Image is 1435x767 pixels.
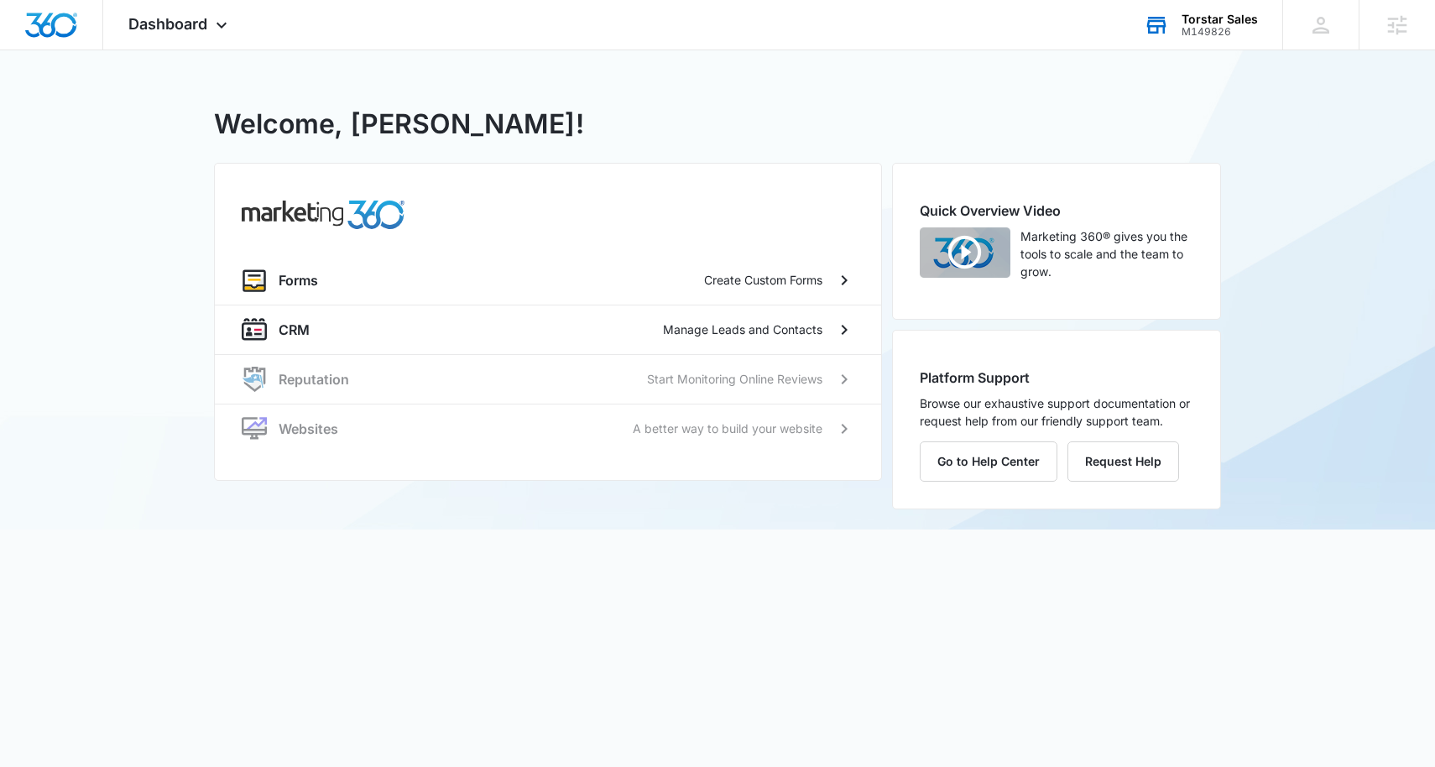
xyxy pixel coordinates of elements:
div: account id [1182,26,1258,38]
p: Marketing 360® gives you the tools to scale and the team to grow. [1020,227,1193,280]
img: reputation [242,367,267,392]
p: Forms [279,270,318,290]
p: Manage Leads and Contacts [663,321,822,338]
a: reputationReputationStart Monitoring Online Reviews [215,354,881,404]
p: A better way to build your website [633,420,822,437]
h1: Welcome, [PERSON_NAME]! [214,104,584,144]
a: Request Help [1067,454,1179,468]
img: crm [242,317,267,342]
a: Go to Help Center [920,454,1067,468]
p: Start Monitoring Online Reviews [647,370,822,388]
p: Create Custom Forms [704,271,822,289]
button: Go to Help Center [920,441,1057,482]
div: account name [1182,13,1258,26]
img: Quick Overview Video [920,227,1010,278]
h2: Quick Overview Video [920,201,1193,221]
h2: Platform Support [920,368,1193,388]
img: website [242,416,267,441]
img: common.products.marketing.title [242,201,404,229]
p: Browse our exhaustive support documentation or request help from our friendly support team. [920,394,1193,430]
p: Websites [279,419,338,439]
p: Reputation [279,369,349,389]
button: Request Help [1067,441,1179,482]
p: CRM [279,320,310,340]
a: crmCRMManage Leads and Contacts [215,305,881,354]
span: Dashboard [128,15,207,33]
a: websiteWebsitesA better way to build your website [215,404,881,453]
img: forms [242,268,267,293]
a: formsFormsCreate Custom Forms [215,256,881,305]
